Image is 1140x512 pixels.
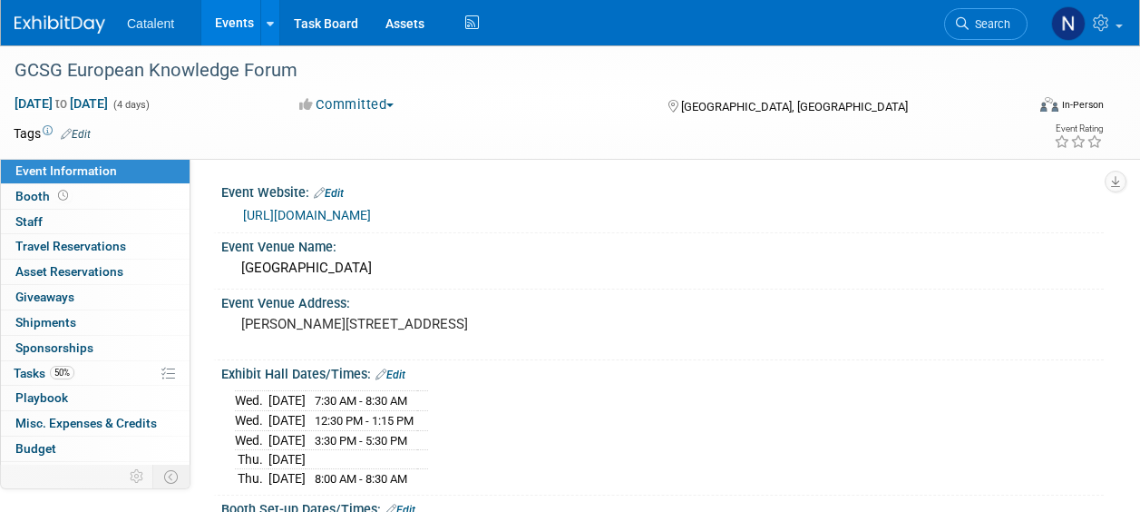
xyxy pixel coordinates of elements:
[1,260,190,284] a: Asset Reservations
[221,179,1104,202] div: Event Website:
[15,416,157,430] span: Misc. Expenses & Credits
[235,430,268,450] td: Wed.
[1,234,190,259] a: Travel Reservations
[268,469,306,488] td: [DATE]
[14,124,91,143] td: Tags
[375,369,405,381] a: Edit
[268,391,306,411] td: [DATE]
[235,391,268,411] td: Wed.
[1,386,190,410] a: Playbook
[15,441,56,456] span: Budget
[1051,6,1086,41] img: Nicole Bullock
[15,189,72,203] span: Booth
[15,214,43,229] span: Staff
[315,394,407,408] span: 7:30 AM - 8:30 AM
[1,184,190,209] a: Booth
[15,264,123,279] span: Asset Reservations
[15,290,74,304] span: Giveaways
[268,411,306,431] td: [DATE]
[53,96,70,111] span: to
[61,128,91,141] a: Edit
[235,450,268,469] td: Thu.
[944,8,1028,40] a: Search
[241,316,569,332] pre: [PERSON_NAME][STREET_ADDRESS]
[235,254,1090,282] div: [GEOGRAPHIC_DATA]
[315,472,407,486] span: 8:00 AM - 8:30 AM
[122,465,153,488] td: Personalize Event Tab Strip
[243,208,371,222] a: [URL][DOMAIN_NAME]
[15,390,68,405] span: Playbook
[268,450,306,469] td: [DATE]
[1,310,190,335] a: Shipments
[127,16,174,31] span: Catalent
[1,210,190,234] a: Staff
[235,469,268,488] td: Thu.
[235,411,268,431] td: Wed.
[14,366,74,380] span: Tasks
[15,239,126,253] span: Travel Reservations
[221,360,1104,384] div: Exhibit Hall Dates/Times:
[15,15,105,34] img: ExhibitDay
[15,315,76,330] span: Shipments
[969,17,1010,31] span: Search
[54,189,72,202] span: Booth not reserved yet
[1,361,190,386] a: Tasks50%
[8,54,1010,87] div: GCSG European Knowledge Forum
[1054,124,1103,133] div: Event Rating
[1,437,190,461] a: Budget
[945,94,1104,122] div: Event Format
[112,99,150,111] span: (4 days)
[314,187,344,200] a: Edit
[1,411,190,436] a: Misc. Expenses & Credits
[15,340,93,355] span: Sponsorships
[315,414,414,428] span: 12:30 PM - 1:15 PM
[1,285,190,310] a: Giveaways
[1040,97,1058,112] img: Format-Inperson.png
[221,233,1104,256] div: Event Venue Name:
[268,430,306,450] td: [DATE]
[1,159,190,183] a: Event Information
[14,95,109,112] span: [DATE] [DATE]
[153,465,190,488] td: Toggle Event Tabs
[315,434,407,448] span: 3:30 PM - 5:30 PM
[50,366,74,379] span: 50%
[15,163,117,178] span: Event Information
[221,290,1104,312] div: Event Venue Address:
[1,336,190,360] a: Sponsorships
[1061,98,1104,112] div: In-Person
[681,100,908,113] span: [GEOGRAPHIC_DATA], [GEOGRAPHIC_DATA]
[293,95,401,114] button: Committed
